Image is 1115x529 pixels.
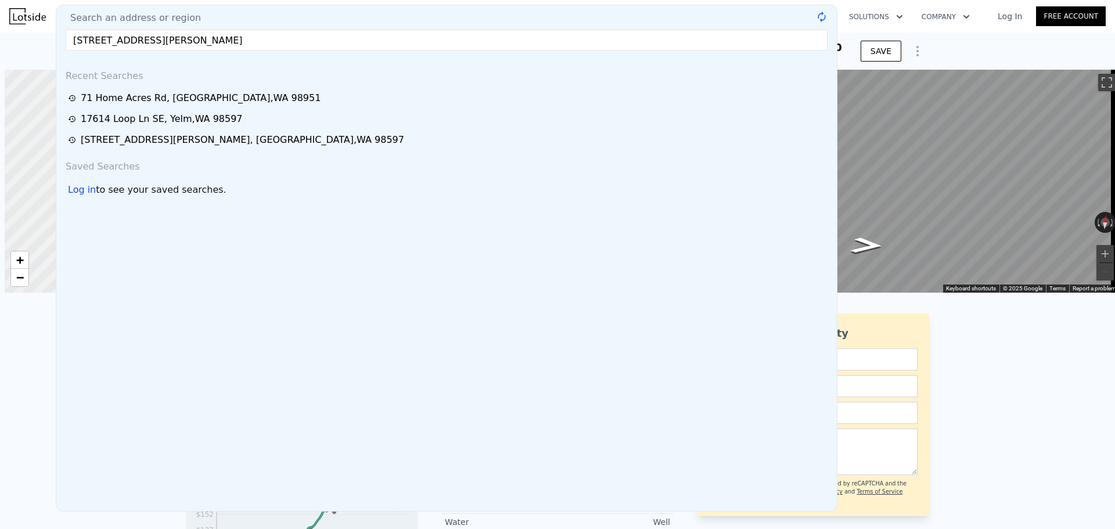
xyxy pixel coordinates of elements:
[9,8,46,24] img: Lotside
[1100,211,1110,233] button: Reset the view
[61,150,832,178] div: Saved Searches
[61,60,832,88] div: Recent Searches
[81,91,321,105] div: 71 Home Acres Rd , [GEOGRAPHIC_DATA] , WA 98951
[81,133,404,147] div: [STREET_ADDRESS][PERSON_NAME] , [GEOGRAPHIC_DATA] , WA 98597
[96,183,226,197] span: to see your saved searches.
[1096,263,1114,280] button: Zoom out
[68,133,829,147] a: [STREET_ADDRESS][PERSON_NAME], [GEOGRAPHIC_DATA],WA 98597
[66,30,828,51] input: Enter an address, city, region, neighborhood or zip code
[1036,6,1106,26] a: Free Account
[11,251,28,269] a: Zoom in
[16,253,24,267] span: +
[445,516,557,528] div: Water
[1095,212,1101,233] button: Rotate counterclockwise
[16,270,24,285] span: −
[906,39,929,63] button: Show Options
[1049,285,1066,292] a: Terms (opens in new tab)
[196,510,214,519] tspan: $152
[1003,285,1042,292] span: © 2025 Google
[840,6,912,27] button: Solutions
[1096,245,1114,262] button: Zoom in
[857,488,902,495] a: Terms of Service
[68,112,829,126] a: 17614 Loop Ln SE, Yelm,WA 98597
[61,11,201,25] span: Search an address or region
[861,41,901,62] button: SAVE
[837,233,897,257] path: Go East, Home Acres Rd
[984,10,1036,22] a: Log In
[946,285,996,293] button: Keyboard shortcuts
[68,91,829,105] a: 71 Home Acres Rd, [GEOGRAPHIC_DATA],WA 98951
[912,6,979,27] button: Company
[11,269,28,286] a: Zoom out
[68,183,96,197] div: Log in
[81,112,243,126] div: 17614 Loop Ln SE , Yelm , WA 98597
[783,480,918,505] div: This site is protected by reCAPTCHA and the Google and apply.
[557,516,670,528] div: Well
